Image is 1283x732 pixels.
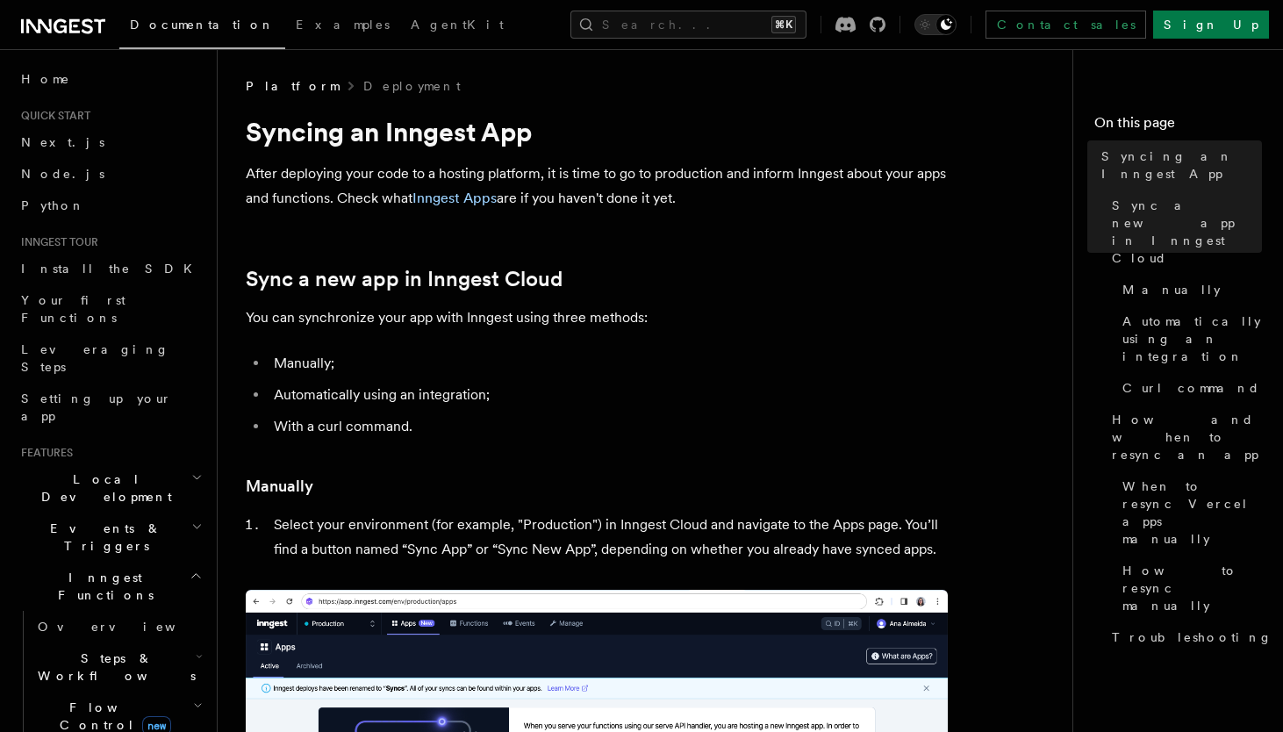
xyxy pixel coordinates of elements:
a: Home [14,63,206,95]
span: Platform [246,77,339,95]
span: Inngest tour [14,235,98,249]
button: Local Development [14,463,206,513]
span: How to resync manually [1122,562,1262,614]
button: Steps & Workflows [31,642,206,692]
span: Sync a new app in Inngest Cloud [1112,197,1262,267]
h4: On this page [1094,112,1262,140]
span: Node.js [21,167,104,181]
a: Node.js [14,158,206,190]
span: Quick start [14,109,90,123]
a: How and when to resync an app [1105,404,1262,470]
a: Sign Up [1153,11,1269,39]
span: Steps & Workflows [31,649,196,685]
a: Your first Functions [14,284,206,334]
button: Inngest Functions [14,562,206,611]
li: With a curl command. [269,414,948,439]
span: Your first Functions [21,293,125,325]
span: Leveraging Steps [21,342,169,374]
a: How to resync manually [1115,555,1262,621]
a: Install the SDK [14,253,206,284]
span: Install the SDK [21,262,203,276]
span: AgentKit [411,18,504,32]
a: Automatically using an integration [1115,305,1262,372]
h1: Syncing an Inngest App [246,116,948,147]
span: Documentation [130,18,275,32]
span: Examples [296,18,390,32]
span: Automatically using an integration [1122,312,1262,365]
a: Deployment [363,77,461,95]
span: Overview [38,620,219,634]
span: Next.js [21,135,104,149]
span: Syncing an Inngest App [1101,147,1262,183]
span: Features [14,446,73,460]
a: Inngest Apps [412,190,497,206]
a: Next.js [14,126,206,158]
a: Sync a new app in Inngest Cloud [1105,190,1262,274]
a: Troubleshooting [1105,621,1262,653]
button: Toggle dark mode [914,14,957,35]
span: Python [21,198,85,212]
span: Troubleshooting [1112,628,1272,646]
span: Manually [1122,281,1221,298]
a: When to resync Vercel apps manually [1115,470,1262,555]
span: How and when to resync an app [1112,411,1262,463]
button: Search...⌘K [570,11,806,39]
p: You can synchronize your app with Inngest using three methods: [246,305,948,330]
a: Overview [31,611,206,642]
span: Home [21,70,70,88]
a: Curl command [1115,372,1262,404]
li: Automatically using an integration; [269,383,948,407]
span: Events & Triggers [14,520,191,555]
p: After deploying your code to a hosting platform, it is time to go to production and inform Innges... [246,161,948,211]
li: Manually; [269,351,948,376]
span: When to resync Vercel apps manually [1122,477,1262,548]
a: Syncing an Inngest App [1094,140,1262,190]
a: Examples [285,5,400,47]
a: Python [14,190,206,221]
kbd: ⌘K [771,16,796,33]
span: Curl command [1122,379,1260,397]
a: AgentKit [400,5,514,47]
li: Select your environment (for example, "Production") in Inngest Cloud and navigate to the Apps pag... [269,513,948,562]
a: Sync a new app in Inngest Cloud [246,267,563,291]
a: Documentation [119,5,285,49]
a: Manually [1115,274,1262,305]
a: Leveraging Steps [14,334,206,383]
a: Setting up your app [14,383,206,432]
a: Contact sales [986,11,1146,39]
span: Inngest Functions [14,569,190,604]
a: Manually [246,474,313,499]
span: Setting up your app [21,391,172,423]
span: Local Development [14,470,191,506]
button: Events & Triggers [14,513,206,562]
